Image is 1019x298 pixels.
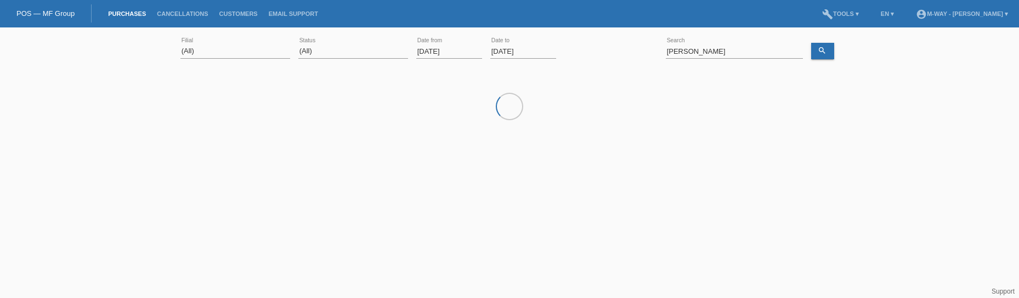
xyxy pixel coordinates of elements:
[910,10,1014,17] a: account_circlem-way - [PERSON_NAME] ▾
[822,9,833,20] i: build
[16,9,75,18] a: POS — MF Group
[875,10,899,17] a: EN ▾
[916,9,927,20] i: account_circle
[214,10,263,17] a: Customers
[151,10,213,17] a: Cancellations
[818,46,826,55] i: search
[811,43,834,59] a: search
[992,288,1015,295] a: Support
[817,10,864,17] a: buildTools ▾
[103,10,151,17] a: Purchases
[263,10,324,17] a: Email Support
